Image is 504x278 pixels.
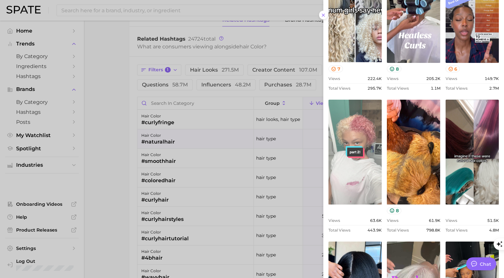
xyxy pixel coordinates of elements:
span: 222.4k [368,76,382,81]
span: 798.8k [426,228,440,233]
span: 63.6k [370,218,382,223]
span: Views [387,76,398,81]
span: 205.2k [426,76,440,81]
span: 51.5k [487,218,499,223]
button: 7 [328,65,343,72]
span: 2.7m [489,86,499,91]
span: 149.7k [485,76,499,81]
button: 8 [387,65,401,72]
span: 1.1m [431,86,440,91]
span: 4.8m [489,228,499,233]
span: Total Views [328,228,350,233]
button: 8 [387,207,401,214]
span: Total Views [446,86,468,91]
span: Views [328,76,340,81]
span: Views [328,218,340,223]
span: 443.9k [368,228,382,233]
span: 61.9k [429,218,440,223]
span: Total Views [387,86,409,91]
span: 295.7k [368,86,382,91]
span: Total Views [446,228,468,233]
span: Total Views [387,228,409,233]
span: Views [446,76,457,81]
span: Views [387,218,398,223]
span: Total Views [328,86,350,91]
span: Views [446,218,457,223]
button: 6 [446,65,460,72]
